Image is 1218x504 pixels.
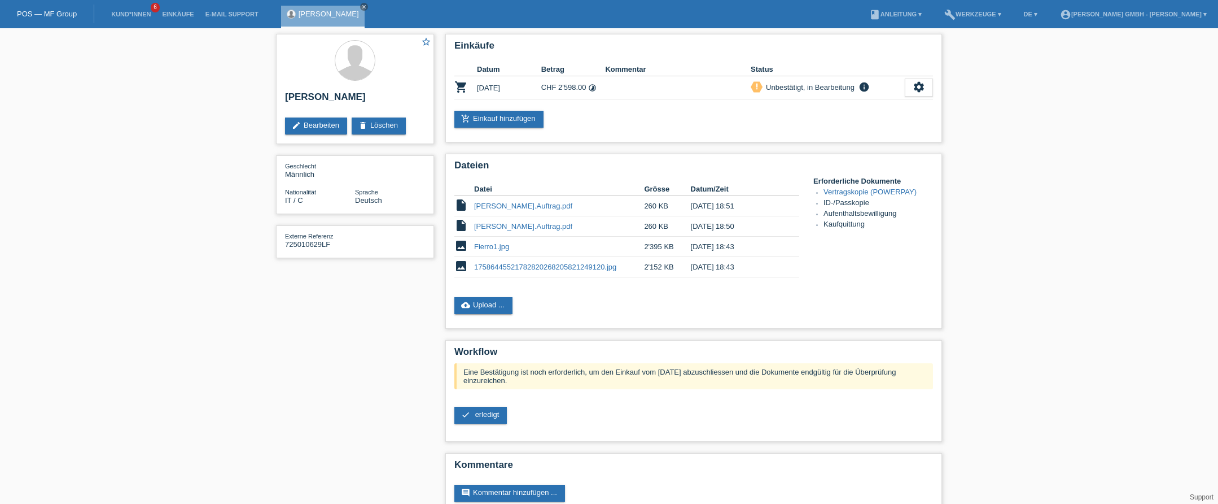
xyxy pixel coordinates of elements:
th: Kommentar [605,63,751,76]
a: Support [1190,493,1213,501]
a: POS — MF Group [17,10,77,18]
h2: [PERSON_NAME] [285,92,425,108]
a: account_circle[PERSON_NAME] GmbH - [PERSON_NAME] ▾ [1054,11,1212,18]
h2: Workflow [454,346,933,363]
i: close [361,4,367,10]
i: insert_drive_file [454,219,468,232]
i: book [869,9,880,20]
li: Kaufquittung [823,220,933,231]
span: Nationalität [285,189,316,195]
td: [DATE] 18:51 [691,196,783,216]
i: insert_drive_file [454,198,468,212]
span: erledigt [475,410,500,419]
i: priority_high [753,82,761,90]
i: star_border [421,37,431,47]
i: add_shopping_cart [461,114,470,123]
a: check erledigt [454,407,507,424]
i: account_circle [1060,9,1071,20]
th: Betrag [541,63,606,76]
th: Datum/Zeit [691,183,783,196]
div: Eine Bestätigung ist noch erforderlich, um den Einkauf vom [DATE] abzuschliessen und die Dokument... [454,363,933,389]
a: Einkäufe [156,11,199,18]
i: comment [461,488,470,497]
h2: Dateien [454,160,933,177]
a: Fierro1.jpg [474,242,509,251]
a: Vertragskopie (POWERPAY) [823,188,917,196]
td: [DATE] 18:50 [691,216,783,237]
td: 260 KB [644,216,690,237]
a: cloud_uploadUpload ... [454,297,512,314]
a: buildWerkzeuge ▾ [939,11,1007,18]
a: commentKommentar hinzufügen ... [454,485,565,502]
a: [PERSON_NAME].Auftrag.pdf [474,222,572,231]
h2: Einkäufe [454,40,933,57]
a: E-Mail Support [200,11,264,18]
td: 2'152 KB [644,257,690,277]
i: info [857,81,871,93]
a: [PERSON_NAME] [299,10,359,18]
i: cloud_upload [461,301,470,310]
span: 6 [151,3,160,12]
td: CHF 2'598.00 [541,76,606,99]
i: image [454,259,468,273]
a: DE ▾ [1018,11,1043,18]
th: Datum [477,63,541,76]
i: edit [292,121,301,130]
li: Aufenthaltsbewilligung [823,209,933,220]
i: build [944,9,956,20]
td: [DATE] 18:43 [691,237,783,257]
div: 725010629LF [285,232,355,249]
i: check [461,410,470,419]
div: Unbestätigt, in Bearbeitung [763,81,855,93]
i: settings [913,81,925,93]
i: delete [358,121,367,130]
li: ID-/Passkopie [823,198,933,209]
td: [DATE] [477,76,541,99]
th: Grösse [644,183,690,196]
a: add_shopping_cartEinkauf hinzufügen [454,111,544,128]
td: 2'395 KB [644,237,690,257]
span: Sprache [355,189,378,195]
a: Kund*innen [106,11,156,18]
a: 17586445521782820268205821249120.jpg [474,263,616,271]
td: [DATE] 18:43 [691,257,783,277]
i: image [454,239,468,253]
span: Geschlecht [285,163,316,170]
span: Externe Referenz [285,233,334,240]
th: Status [751,63,905,76]
td: 260 KB [644,196,690,216]
div: Männlich [285,162,355,179]
span: Italien / C / 16.08.1969 [285,196,303,205]
a: bookAnleitung ▾ [864,11,927,18]
a: star_border [421,37,431,49]
a: close [360,3,368,11]
a: [PERSON_NAME].Auftrag.pdf [474,202,572,210]
th: Datei [474,183,644,196]
i: POSP00027915 [454,80,468,94]
h2: Kommentare [454,459,933,476]
a: deleteLöschen [352,118,406,134]
h4: Erforderliche Dokumente [813,177,933,185]
i: Fixe Raten (24 Raten) [588,84,597,92]
a: editBearbeiten [285,118,347,134]
span: Deutsch [355,196,382,205]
